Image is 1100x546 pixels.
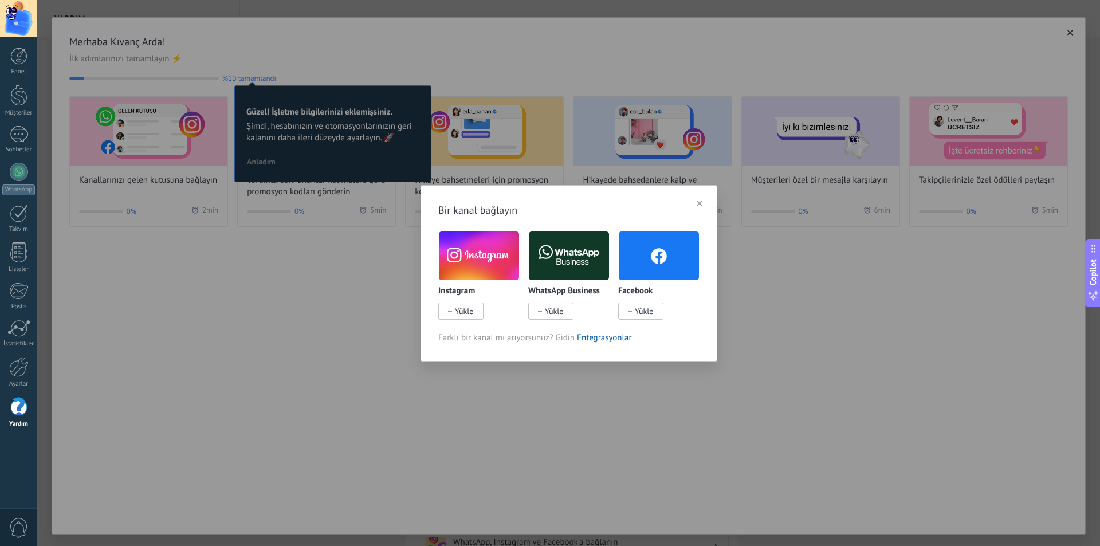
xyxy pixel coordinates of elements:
[528,286,600,296] p: WhatsApp Business
[545,306,563,316] span: Yükle
[439,229,519,283] img: instagram.png
[2,68,36,76] div: Panel
[635,306,653,316] span: Yükle
[1087,259,1099,285] span: Copilot
[2,146,36,154] div: Sohbetler
[618,286,653,296] p: Facebook
[2,184,35,195] div: WhatsApp
[2,266,36,273] div: Listeler
[438,286,475,296] p: Instagram
[2,303,36,311] div: Posta
[2,380,36,388] div: Ayarlar
[455,306,473,316] span: Yükle
[577,332,632,343] a: Entegrasyonlar
[2,421,36,428] div: Yardım
[528,231,618,332] div: WhatsApp Business
[529,229,609,283] img: logo_main.png
[438,332,700,344] span: Farklı bir kanal mı arıyorsunuz? Gidin
[438,231,528,332] div: Instagram
[2,340,36,348] div: İstatistikler
[619,229,699,283] img: facebook.png
[618,231,700,332] div: Facebook
[2,226,36,233] div: Takvim
[2,109,36,117] div: Müşteriler
[438,203,700,217] h3: Bir kanal bağlayın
